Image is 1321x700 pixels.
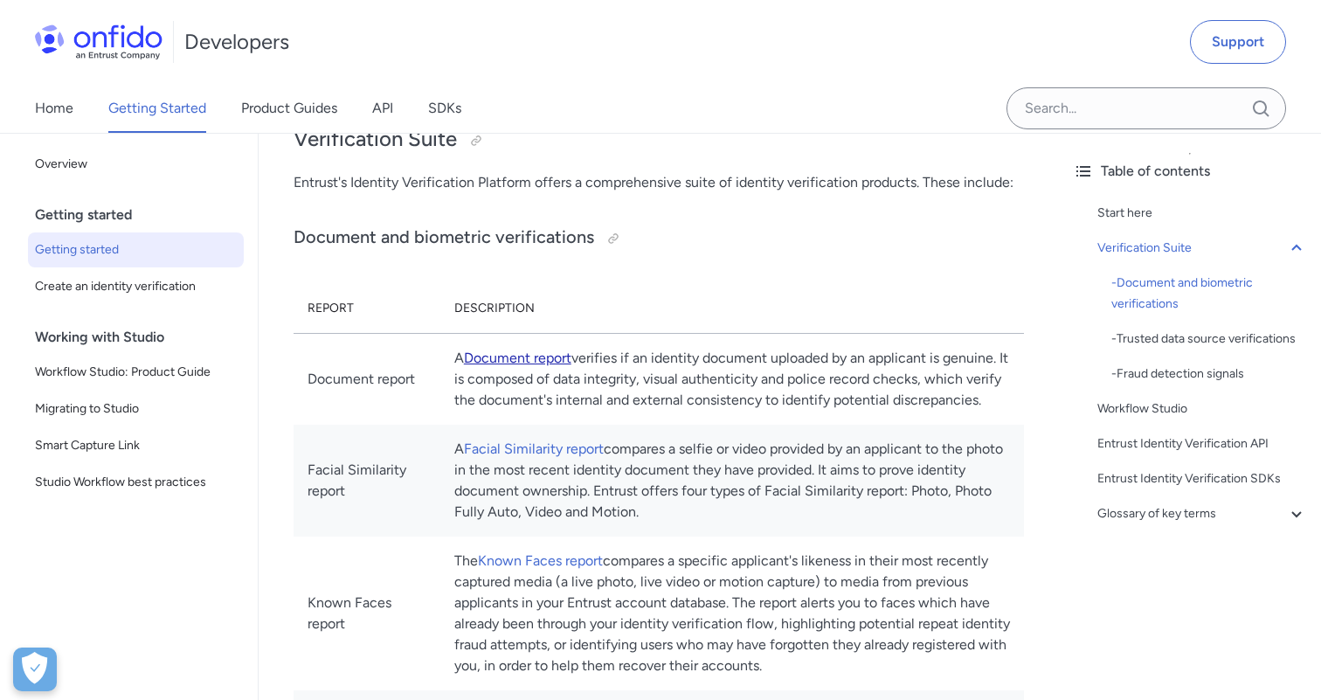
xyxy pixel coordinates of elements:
h3: Document and biometric verifications [294,225,1024,253]
a: Overview [28,147,244,182]
a: Studio Workflow best practices [28,465,244,500]
a: Start here [1097,203,1307,224]
a: API [372,84,393,133]
a: -Document and biometric verifications [1111,273,1307,315]
a: Facial Similarity report [464,440,604,457]
h2: Verification Suite [294,125,1024,155]
a: Verification Suite [1097,238,1307,259]
a: Smart Capture Link [28,428,244,463]
p: Entrust's Identity Verification Platform offers a comprehensive suite of identity verification pr... [294,172,1024,193]
div: Table of contents [1073,161,1307,182]
a: Home [35,84,73,133]
div: - Fraud detection signals [1111,364,1307,385]
a: Document report [464,350,571,366]
td: A compares a selfie or video provided by an applicant to the photo in the most recent identity do... [440,425,1024,537]
a: Getting Started [108,84,206,133]
span: Create an identity verification [35,276,237,297]
input: Onfido search input field [1006,87,1286,129]
a: -Fraud detection signals [1111,364,1307,385]
a: Migrating to Studio [28,392,244,426]
td: A verifies if an identity document uploaded by an applicant is genuine. It is composed of data in... [440,333,1024,425]
img: Onfido Logo [35,24,163,59]
a: Product Guides [241,84,337,133]
a: Glossary of key terms [1097,503,1307,524]
span: Smart Capture Link [35,435,237,456]
td: Known Faces report [294,537,440,690]
a: Known Faces report [478,552,603,569]
th: Report [294,284,440,334]
a: Support [1190,20,1286,64]
td: Document report [294,333,440,425]
a: SDKs [428,84,461,133]
span: Overview [35,154,237,175]
div: Getting started [35,198,251,232]
div: - Trusted data source verifications [1111,329,1307,350]
th: Description [440,284,1024,334]
div: Working with Studio [35,320,251,355]
span: Getting started [35,239,237,260]
a: Getting started [28,232,244,267]
td: The compares a specific applicant's likeness in their most recently captured media (a live photo,... [440,537,1024,690]
span: Workflow Studio: Product Guide [35,362,237,383]
a: Entrust Identity Verification SDKs [1097,468,1307,489]
a: Create an identity verification [28,269,244,304]
div: - Document and biometric verifications [1111,273,1307,315]
button: Open Preferences [13,648,57,691]
div: Cookie Preferences [13,648,57,691]
a: Workflow Studio [1097,399,1307,419]
h1: Developers [184,28,289,56]
a: Workflow Studio: Product Guide [28,355,244,390]
td: Facial Similarity report [294,425,440,537]
span: Studio Workflow best practices [35,472,237,493]
a: Entrust Identity Verification API [1097,433,1307,454]
a: -Trusted data source verifications [1111,329,1307,350]
span: Migrating to Studio [35,399,237,419]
